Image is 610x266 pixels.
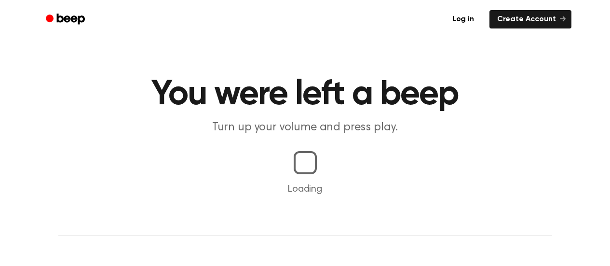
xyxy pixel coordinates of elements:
h1: You were left a beep [58,77,552,112]
p: Turn up your volume and press play. [120,120,490,136]
a: Create Account [489,10,571,28]
p: Loading [12,182,598,196]
a: Log in [443,8,484,30]
a: Beep [39,10,94,29]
